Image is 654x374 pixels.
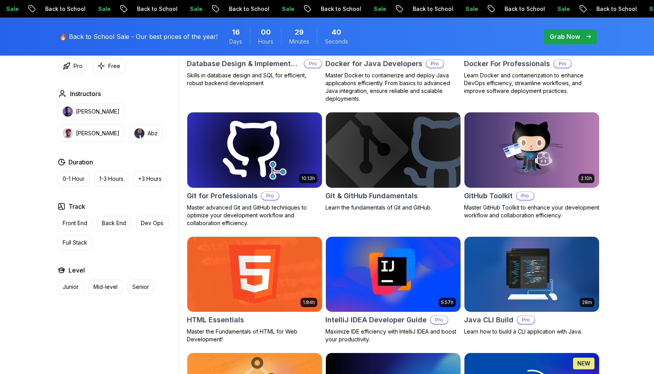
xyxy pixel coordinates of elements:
button: Senior [127,280,154,294]
h2: Git & GitHub Fundamentals [325,190,418,201]
p: Learn how to build a CLI application with Java. [464,328,599,336]
a: Git for Professionals card10.13hGit for ProfessionalsProMaster advanced Git and GitHub techniques... [187,112,322,227]
span: 40 Seconds [332,27,341,38]
a: IntelliJ IDEA Developer Guide card5.57hIntelliJ IDEA Developer GuideProMaximize IDE efficiency wi... [325,236,461,344]
p: Sale [320,5,345,13]
button: instructor imgAbz [129,125,163,142]
h2: GitHub Toolkit [464,190,513,201]
img: GitHub Toolkit card [464,112,599,188]
p: Sale [136,5,161,13]
button: instructor img[PERSON_NAME] [58,125,125,142]
button: Junior [58,280,84,294]
p: Abz [148,129,158,137]
p: Junior [63,283,79,291]
img: IntelliJ IDEA Developer Guide card [326,237,461,312]
p: Sale [503,5,528,13]
img: Java CLI Build card [464,237,599,312]
span: Minutes [289,38,309,45]
p: 0-1 Hour [63,175,84,183]
span: 0 Hours [261,27,271,38]
p: Master Docker to containerize and deploy Java applications efficiently. From basics to advanced J... [325,72,461,103]
span: Seconds [325,38,348,45]
p: [PERSON_NAME] [76,108,120,115]
button: instructor img[PERSON_NAME] [58,103,125,120]
h2: HTML Essentials [187,315,244,325]
p: Back to School [175,5,228,13]
img: Git for Professionals card [184,110,325,189]
h2: Docker for Java Developers [325,58,422,69]
p: Master the Fundamentals of HTML for Web Development! [187,328,322,343]
img: instructor img [63,107,73,117]
p: Skills in database design and SQL for efficient, robust backend development [187,72,322,87]
p: Pro [431,316,448,324]
button: Full Stack [58,235,92,250]
p: 1.84h [303,299,315,306]
button: Front End [58,216,92,231]
p: Grab Now [550,32,580,41]
p: Sale [228,5,253,13]
span: Days [229,38,242,45]
button: 1-3 Hours [94,171,128,186]
h2: Java CLI Build [464,315,513,325]
button: Pro [58,58,88,73]
a: Git & GitHub Fundamentals cardGit & GitHub FundamentalsLearn the fundamentals of Git and GitHub. [325,112,461,211]
p: [PERSON_NAME] [76,129,120,137]
h2: Instructors [70,89,101,98]
button: +3 Hours [133,171,167,186]
h2: Database Design & Implementation [187,58,301,69]
p: 28m [582,299,592,306]
p: Sale [411,5,436,13]
p: +3 Hours [138,175,162,183]
p: Front End [63,219,87,227]
p: Learn Docker and containerization to enhance DevOps efficiency, streamline workflows, and improve... [464,72,599,95]
button: Dev Ops [136,216,169,231]
p: 2.10h [581,175,592,182]
p: Master advanced Git and GitHub techniques to optimize your development workflow and collaboration... [187,204,322,227]
p: Free [108,62,120,70]
a: Java CLI Build card28mJava CLI BuildProLearn how to build a CLI application with Java. [464,236,599,336]
p: NEW [577,360,590,367]
h2: Level [69,266,85,275]
img: instructor img [63,128,73,138]
p: Pro [554,60,571,68]
p: Pro [304,60,322,68]
button: 0-1 Hour [58,171,90,186]
span: 16 Days [232,27,240,38]
p: Pro [74,62,83,70]
span: 29 Minutes [295,27,304,38]
p: Mid-level [93,283,118,291]
p: 10.13h [301,175,315,182]
p: Pro [517,192,534,200]
p: Back to School [542,5,595,13]
p: Sale [595,5,620,13]
p: Master GitHub Toolkit to enhance your development workflow and collaboration efficiency. [464,204,599,219]
p: Pro [262,192,279,200]
a: HTML Essentials card1.84hHTML EssentialsMaster the Fundamentals of HTML for Web Development! [187,236,322,344]
p: Back to School [83,5,136,13]
p: Learn the fundamentals of Git and GitHub. [325,204,461,211]
a: GitHub Toolkit card2.10hGitHub ToolkitProMaster GitHub Toolkit to enhance your development workfl... [464,112,599,219]
p: Back to School [450,5,503,13]
p: 5.57h [441,299,454,306]
span: Hours [258,38,273,45]
p: Back to School [359,5,411,13]
p: Pro [426,60,443,68]
p: Pro [517,316,534,324]
p: 1-3 Hours [99,175,123,183]
button: Mid-level [88,280,123,294]
p: Maximize IDE efficiency with IntelliJ IDEA and boost your productivity. [325,328,461,343]
p: 🔥 Back to School Sale - Our best prices of the year! [59,32,218,41]
img: Git & GitHub Fundamentals card [326,112,461,188]
h2: IntelliJ IDEA Developer Guide [325,315,427,325]
button: Back End [97,216,131,231]
h2: Track [69,202,85,211]
p: Senior [132,283,149,291]
h2: Duration [69,157,93,167]
p: Dev Ops [141,219,163,227]
p: Back to School [267,5,320,13]
p: Full Stack [63,239,87,246]
h2: Docker For Professionals [464,58,550,69]
img: instructor img [134,128,144,138]
p: Back End [102,219,126,227]
img: HTML Essentials card [187,237,322,312]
